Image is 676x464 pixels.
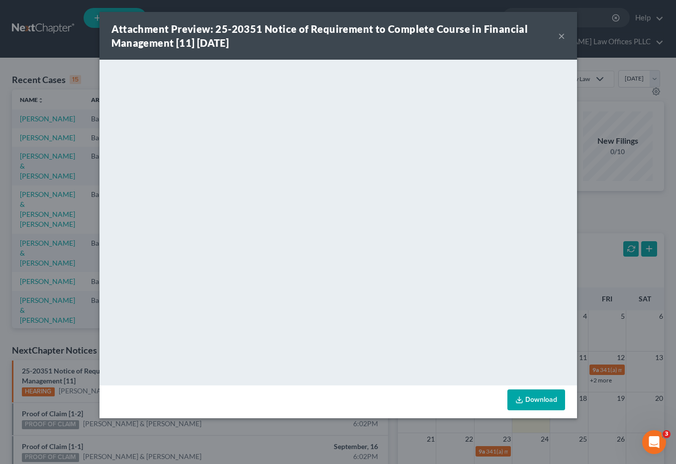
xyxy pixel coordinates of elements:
iframe: <object ng-attr-data='[URL][DOMAIN_NAME]' type='application/pdf' width='100%' height='650px'></ob... [99,60,577,383]
button: × [558,30,565,42]
iframe: Intercom live chat [642,430,666,454]
a: Download [507,389,565,410]
strong: Attachment Preview: 25-20351 Notice of Requirement to Complete Course in Financial Management [11... [111,23,528,49]
span: 3 [663,430,671,438]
